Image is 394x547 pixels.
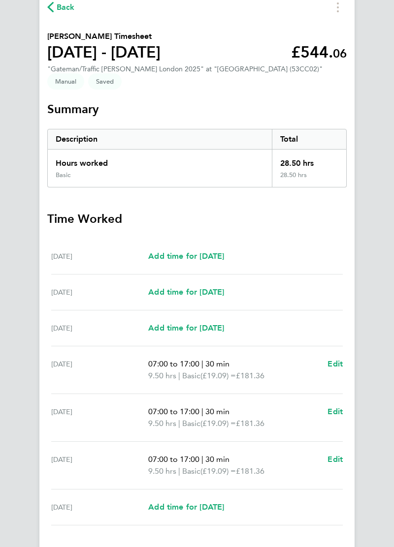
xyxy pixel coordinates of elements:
[148,455,199,464] span: 07:00 to 17:00
[51,406,148,429] div: [DATE]
[47,42,161,62] h1: [DATE] - [DATE]
[291,43,347,61] app-decimal: £544.
[47,65,323,73] div: "Gateman/Traffic [PERSON_NAME] London 2025" at "[GEOGRAPHIC_DATA] (53CC02)"
[328,406,343,418] a: Edit
[47,129,347,187] div: Summary
[328,358,343,370] a: Edit
[48,150,272,171] div: Hours worked
[148,286,224,298] a: Add time for [DATE]
[328,454,343,465] a: Edit
[148,419,176,428] span: 9.50 hrs
[148,287,224,297] span: Add time for [DATE]
[178,466,180,476] span: |
[56,171,70,179] div: Basic
[148,501,224,513] a: Add time for [DATE]
[200,419,236,428] span: (£19.09) =
[148,502,224,512] span: Add time for [DATE]
[47,73,84,90] span: This timesheet was manually created.
[178,419,180,428] span: |
[47,211,347,227] h3: Time Worked
[182,465,200,477] span: Basic
[51,250,148,262] div: [DATE]
[182,418,200,429] span: Basic
[236,371,264,380] span: £181.36
[201,455,203,464] span: |
[236,466,264,476] span: £181.36
[201,407,203,416] span: |
[148,250,224,262] a: Add time for [DATE]
[148,407,199,416] span: 07:00 to 17:00
[182,370,200,382] span: Basic
[148,359,199,368] span: 07:00 to 17:00
[51,358,148,382] div: [DATE]
[51,501,148,513] div: [DATE]
[148,466,176,476] span: 9.50 hrs
[272,150,347,171] div: 28.50 hrs
[148,322,224,334] a: Add time for [DATE]
[328,455,343,464] span: Edit
[148,371,176,380] span: 9.50 hrs
[236,419,264,428] span: £181.36
[51,322,148,334] div: [DATE]
[200,371,236,380] span: (£19.09) =
[205,407,230,416] span: 30 min
[51,286,148,298] div: [DATE]
[200,466,236,476] span: (£19.09) =
[47,101,347,117] h3: Summary
[328,359,343,368] span: Edit
[88,73,122,90] span: This timesheet is Saved.
[272,171,347,187] div: 28.50 hrs
[201,359,203,368] span: |
[333,46,347,61] span: 06
[205,359,230,368] span: 30 min
[48,129,272,149] div: Description
[178,371,180,380] span: |
[205,455,230,464] span: 30 min
[148,323,224,333] span: Add time for [DATE]
[57,1,75,13] span: Back
[148,251,224,261] span: Add time for [DATE]
[51,454,148,477] div: [DATE]
[328,407,343,416] span: Edit
[47,1,75,13] button: Back
[47,30,161,42] h2: [PERSON_NAME] Timesheet
[272,129,347,149] div: Total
